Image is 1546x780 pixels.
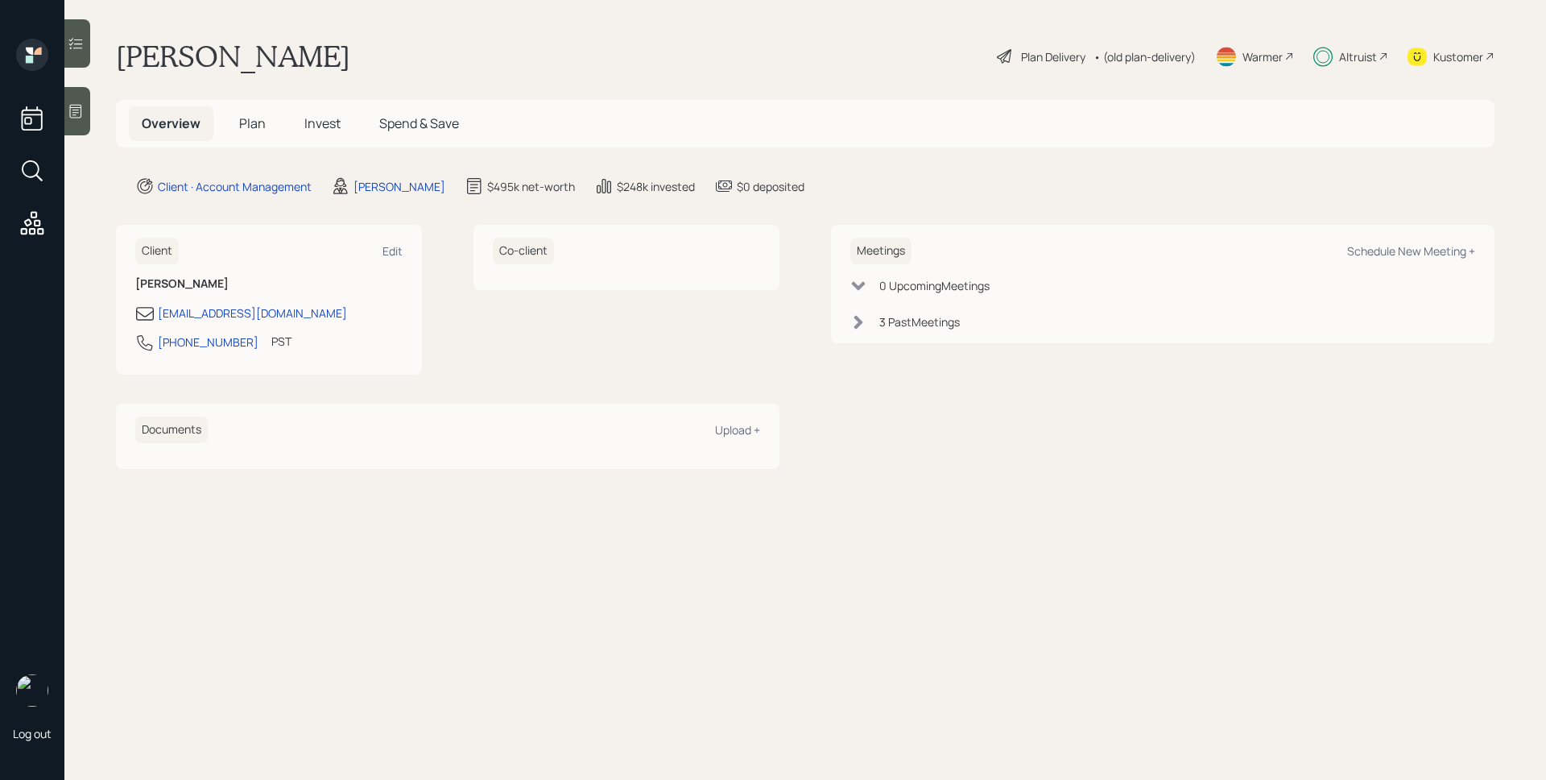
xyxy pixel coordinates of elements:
h6: Client [135,238,179,264]
div: [EMAIL_ADDRESS][DOMAIN_NAME] [158,305,347,322]
h6: Documents [135,417,208,443]
div: $495k net-worth [487,178,575,195]
span: Plan [239,114,266,132]
div: • (old plan-delivery) [1093,48,1196,65]
div: Kustomer [1433,48,1483,65]
div: Schedule New Meeting + [1347,243,1475,259]
div: 3 Past Meeting s [879,313,960,330]
span: Spend & Save [379,114,459,132]
div: Edit [382,243,403,259]
h6: Co-client [493,238,554,264]
img: james-distasi-headshot.png [16,674,48,707]
div: Plan Delivery [1021,48,1085,65]
div: $0 deposited [737,178,804,195]
h6: Meetings [850,238,911,264]
div: $248k invested [617,178,695,195]
h1: [PERSON_NAME] [116,39,350,74]
span: Overview [142,114,200,132]
div: [PERSON_NAME] [353,178,445,195]
div: Log out [13,726,52,741]
div: [PHONE_NUMBER] [158,334,258,351]
h6: [PERSON_NAME] [135,277,403,291]
span: Invest [304,114,341,132]
div: Altruist [1339,48,1377,65]
div: 0 Upcoming Meeting s [879,277,990,294]
div: Client · Account Management [158,178,312,195]
div: PST [271,333,291,350]
div: Upload + [715,422,760,438]
div: Warmer [1242,48,1283,65]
